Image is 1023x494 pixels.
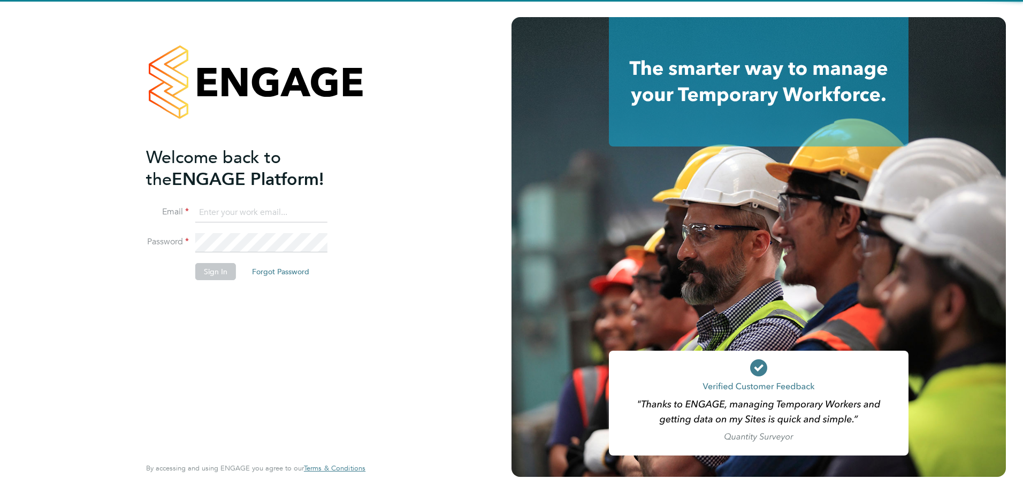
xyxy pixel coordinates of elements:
[146,146,355,190] h2: ENGAGE Platform!
[243,263,318,280] button: Forgot Password
[146,206,189,218] label: Email
[146,236,189,248] label: Password
[146,147,281,190] span: Welcome back to the
[146,464,365,473] span: By accessing and using ENGAGE you agree to our
[195,203,327,222] input: Enter your work email...
[195,263,236,280] button: Sign In
[304,464,365,473] a: Terms & Conditions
